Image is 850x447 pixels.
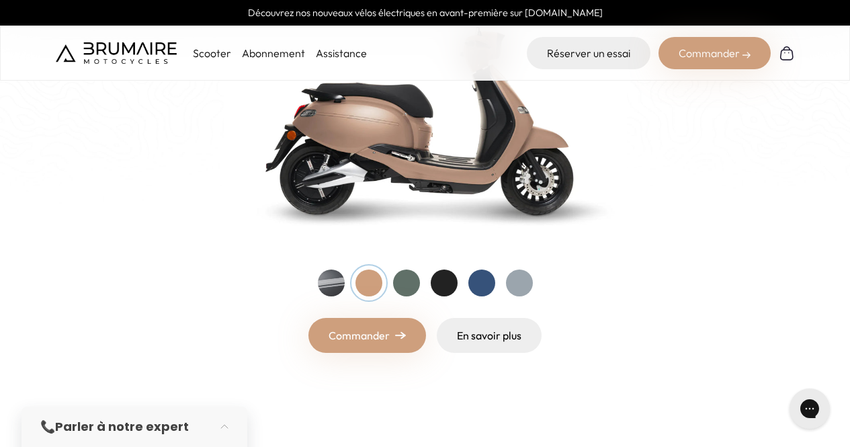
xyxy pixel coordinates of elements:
[437,318,542,353] a: En savoir plus
[316,46,367,60] a: Assistance
[783,384,837,434] iframe: Gorgias live chat messenger
[56,42,177,64] img: Brumaire Motocycles
[742,51,751,59] img: right-arrow-2.png
[308,318,426,353] a: Commander
[193,45,231,61] p: Scooter
[395,331,406,339] img: right-arrow.png
[779,45,795,61] img: Panier
[658,37,771,69] div: Commander
[527,37,650,69] a: Réserver un essai
[242,46,305,60] a: Abonnement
